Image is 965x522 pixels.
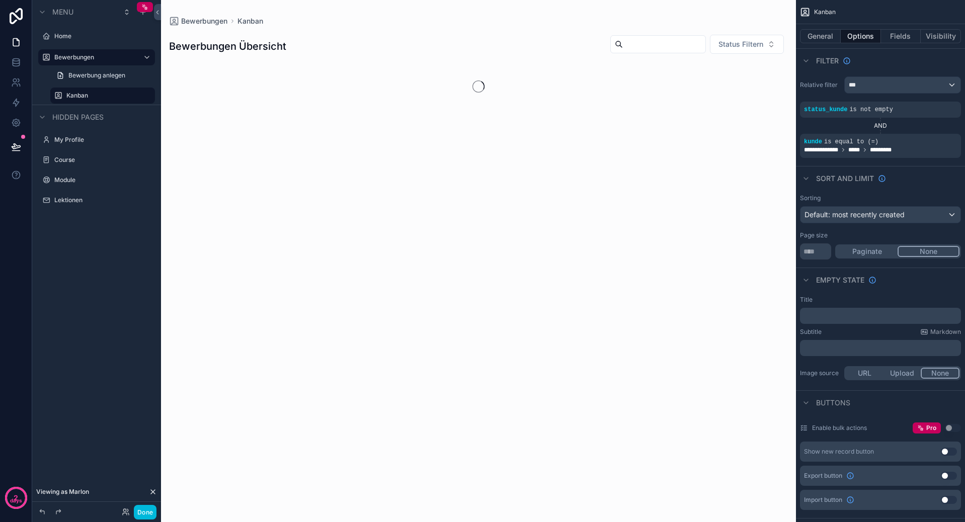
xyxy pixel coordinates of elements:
label: Home [54,32,149,40]
span: Export button [804,472,842,480]
span: Import button [804,496,842,504]
label: Kanban [66,92,149,100]
div: scrollable content [800,340,961,356]
span: Default: most recently created [805,210,905,219]
span: Sort And Limit [816,173,874,184]
span: Pro [926,424,936,432]
button: Done [134,505,156,519]
button: URL [846,368,883,379]
span: Hidden pages [52,112,104,122]
button: None [898,246,959,257]
p: days [10,497,22,505]
label: My Profile [54,136,149,144]
label: Enable bulk actions [812,424,867,432]
span: is not empty [849,106,893,113]
label: Sorting [800,194,821,202]
div: Show new record button [804,448,874,456]
button: Default: most recently created [800,206,961,223]
button: Options [841,29,881,43]
span: Bewerbung anlegen [68,71,125,79]
span: Filter [816,56,839,66]
label: Image source [800,369,840,377]
p: 2 [14,493,18,503]
a: Markdown [920,328,961,336]
span: Markdown [930,328,961,336]
label: Bewerbungen [54,53,135,61]
div: AND [800,122,961,130]
button: Fields [881,29,921,43]
span: Menu [52,7,73,17]
label: Lektionen [54,196,149,204]
button: None [921,368,959,379]
label: Module [54,176,149,184]
span: Empty state [816,275,864,285]
span: Buttons [816,398,850,408]
button: Paginate [837,246,898,257]
span: kunde [804,138,822,145]
label: Page size [800,231,828,239]
span: is equal to (=) [824,138,878,145]
span: status_kunde [804,106,847,113]
button: General [800,29,841,43]
label: Relative filter [800,81,840,89]
a: Bewerbung anlegen [50,67,155,83]
label: Title [800,296,813,304]
label: Course [54,156,149,164]
label: Subtitle [800,328,822,336]
span: Kanban [814,8,836,16]
span: Viewing as Marlon [36,488,89,496]
button: Upload [883,368,921,379]
div: scrollable content [800,308,961,324]
button: Visibility [921,29,961,43]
